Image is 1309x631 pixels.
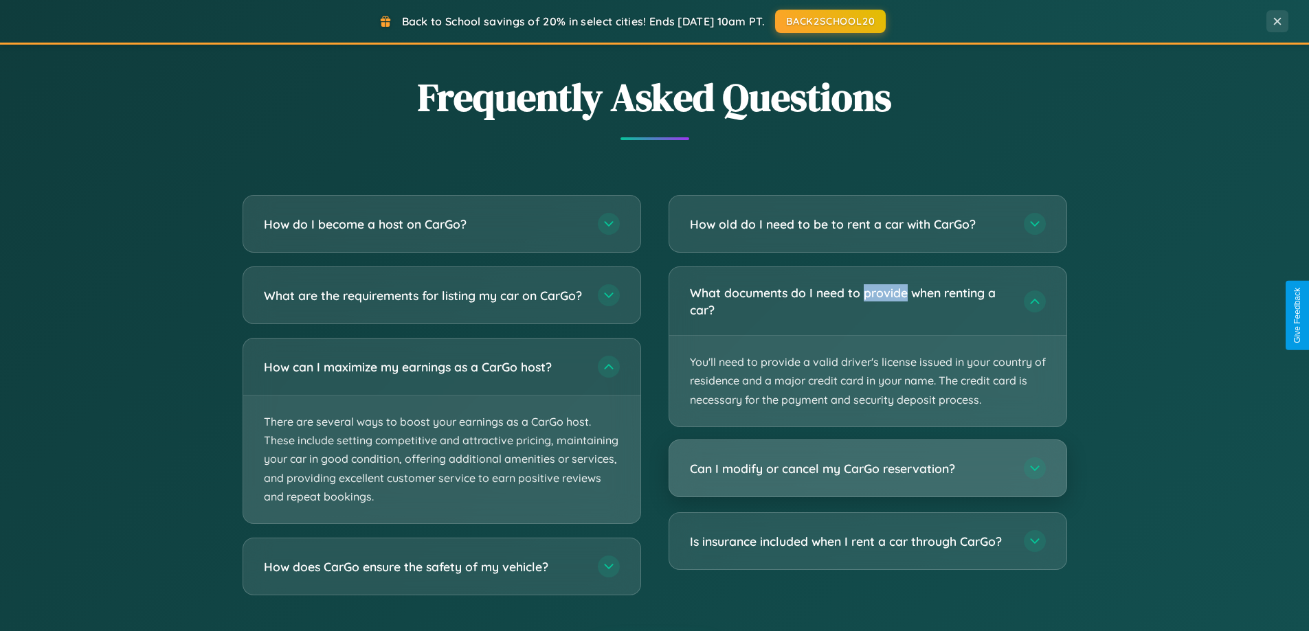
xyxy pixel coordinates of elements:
[690,216,1010,233] h3: How old do I need to be to rent a car with CarGo?
[264,216,584,233] h3: How do I become a host on CarGo?
[690,284,1010,318] h3: What documents do I need to provide when renting a car?
[669,336,1066,426] p: You'll need to provide a valid driver's license issued in your country of residence and a major c...
[243,71,1067,124] h2: Frequently Asked Questions
[264,287,584,304] h3: What are the requirements for listing my car on CarGo?
[690,460,1010,477] h3: Can I modify or cancel my CarGo reservation?
[243,395,640,523] p: There are several ways to boost your earnings as a CarGo host. These include setting competitive ...
[402,14,765,28] span: Back to School savings of 20% in select cities! Ends [DATE] 10am PT.
[775,10,886,33] button: BACK2SCHOOL20
[264,358,584,376] h3: How can I maximize my earnings as a CarGo host?
[1293,288,1302,343] div: Give Feedback
[690,533,1010,550] h3: Is insurance included when I rent a car through CarGo?
[264,558,584,575] h3: How does CarGo ensure the safety of my vehicle?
